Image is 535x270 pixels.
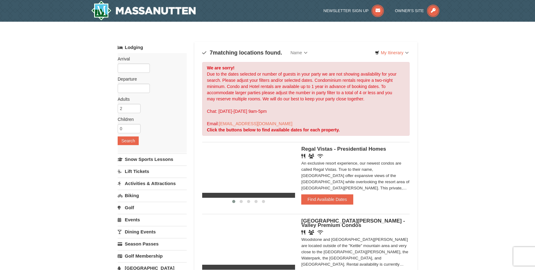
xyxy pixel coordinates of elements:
[118,250,187,262] a: Golf Membership
[118,76,182,82] label: Departure
[301,146,386,152] span: Regal Vistas - Presidential Homes
[118,238,187,250] a: Season Passes
[317,154,323,158] i: Wireless Internet (free)
[301,230,305,235] i: Restaurant
[395,8,440,13] a: Owner's Site
[118,153,187,165] a: Snow Sports Lessons
[118,190,187,201] a: Biking
[219,121,292,126] a: [EMAIL_ADDRESS][DOMAIN_NAME]
[118,136,139,145] button: Search
[207,65,234,70] strong: We are sorry!
[301,154,305,158] i: Restaurant
[324,8,369,13] span: Newsletter Sign Up
[286,46,312,59] a: Name
[91,1,196,20] img: Massanutten Resort Logo
[395,8,424,13] span: Owner's Site
[118,178,187,189] a: Activities & Attractions
[118,56,182,62] label: Arrival
[301,218,405,228] span: [GEOGRAPHIC_DATA][PERSON_NAME] - Valley Premium Condos
[202,62,410,136] div: Due to the dates selected or number of guests in your party we are not showing availability for y...
[118,226,187,237] a: Dining Events
[118,202,187,213] a: Golf
[301,237,410,268] div: Woodstone and [GEOGRAPHIC_DATA][PERSON_NAME] are located outside of the "Kettle" mountain area an...
[118,214,187,225] a: Events
[308,154,314,158] i: Banquet Facilities
[118,42,187,53] a: Lodging
[317,230,323,235] i: Wireless Internet (free)
[308,230,314,235] i: Banquet Facilities
[91,1,196,20] a: Massanutten Resort
[118,96,182,102] label: Adults
[301,160,410,191] div: An exclusive resort experience, our newest condos are called Regal Vistas. True to their name, [G...
[207,127,340,132] strong: Click the buttons below to find available dates for each property.
[118,116,182,122] label: Children
[324,8,384,13] a: Newsletter Sign Up
[371,48,413,57] a: My Itinerary
[118,166,187,177] a: Lift Tickets
[301,194,353,204] button: Find Available Dates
